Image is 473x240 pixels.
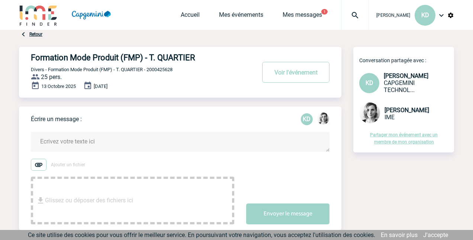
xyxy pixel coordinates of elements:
[246,203,329,224] button: Envoyer le message
[36,196,45,205] img: file_download.svg
[181,11,200,22] a: Accueil
[366,79,373,86] span: KD
[321,9,328,15] button: 1
[317,113,329,126] div: Lydie TRELLU
[384,107,429,114] span: [PERSON_NAME]
[31,67,173,72] span: Divers - Formation Mode Produit (FMP) - T. QUARTIER - 2000425628
[28,231,375,239] span: Ce site utilise des cookies pour vous offrir le meilleur service. En poursuivant votre navigation...
[219,11,263,22] a: Mes événements
[359,102,380,123] img: 103019-1.png
[31,53,234,62] h4: Formation Mode Produit (FMP) - T. QUARTIER
[301,113,313,125] p: KD
[359,57,454,63] p: Conversation partagée avec :
[384,114,395,121] span: IME
[31,116,82,123] p: Écrire un message :
[376,13,410,18] span: [PERSON_NAME]
[51,162,85,167] span: Ajouter un fichier
[301,113,313,125] div: Karine DENIZE
[41,73,62,80] span: 25 pers.
[283,11,322,22] a: Mes messages
[29,32,42,37] a: Retour
[384,79,415,94] span: CAPGEMINI TECHNOLOGY SERVICES
[421,12,429,19] span: KD
[384,72,428,79] span: [PERSON_NAME]
[41,83,76,89] span: 13 Octobre 2025
[19,4,58,26] img: IME-Finder
[370,132,438,145] a: Partager mon événement avec un membre de mon organisation
[45,182,133,219] span: Glissez ou déposer des fichiers ici
[262,62,329,83] button: Voir l'événement
[423,231,448,239] a: J'accepte
[381,231,418,239] a: En savoir plus
[94,83,107,89] span: [DATE]
[317,113,329,124] img: 103019-1.png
